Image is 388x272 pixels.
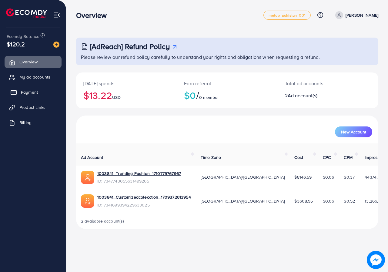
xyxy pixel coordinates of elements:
[341,130,366,134] span: New Account
[199,94,219,100] span: 0 member
[97,202,191,208] span: ID: 7341699394229633025
[81,218,124,224] span: 2 available account(s)
[19,119,32,126] span: Billing
[344,198,355,204] span: $0.52
[269,13,306,17] span: metap_pakistan_001
[365,174,385,180] span: 44,174,760
[196,88,199,102] span: /
[97,170,181,176] a: 1003841_Trending Fashion_1710779767967
[294,198,313,204] span: $3608.95
[5,71,62,83] a: My ad accounts
[7,40,25,49] span: $120.2
[323,198,334,204] span: $0.06
[81,171,94,184] img: ic-ads-acc.e4c84228.svg
[81,154,103,160] span: Ad Account
[285,80,346,87] p: Total ad accounts
[53,12,60,18] img: menu
[365,154,386,160] span: Impression
[201,154,221,160] span: Time Zone
[97,194,191,200] a: 1003841_Customizedcolecction_1709372613954
[97,178,181,184] span: ID: 7347743055631499265
[335,126,372,137] button: New Account
[323,154,331,160] span: CPC
[81,53,375,61] p: Please review our refund policy carefully to understand your rights and obligations when requesti...
[333,11,378,19] a: [PERSON_NAME]
[288,92,317,99] span: Ad account(s)
[7,33,39,39] span: Ecomdy Balance
[90,42,170,51] h3: [AdReach] Refund Policy
[367,251,385,269] img: image
[5,116,62,129] a: Billing
[323,174,334,180] span: $0.06
[184,80,270,87] p: Earn referral
[19,74,50,80] span: My ad accounts
[263,11,311,20] a: metap_pakistan_001
[344,154,352,160] span: CPM
[285,93,346,99] h2: 2
[19,104,45,110] span: Product Links
[294,154,303,160] span: Cost
[5,86,62,98] a: Payment
[201,174,285,180] span: [GEOGRAPHIC_DATA]/[GEOGRAPHIC_DATA]
[5,56,62,68] a: Overview
[81,194,94,208] img: ic-ads-acc.e4c84228.svg
[201,198,285,204] span: [GEOGRAPHIC_DATA]/[GEOGRAPHIC_DATA]
[346,12,378,19] p: [PERSON_NAME]
[83,80,169,87] p: [DATE] spends
[76,11,112,20] h3: Overview
[6,8,47,18] img: logo
[344,174,355,180] span: $0.37
[184,89,270,101] h2: $0
[21,89,38,95] span: Payment
[19,59,38,65] span: Overview
[294,174,312,180] span: $8146.59
[83,89,169,101] h2: $13.22
[53,42,59,48] img: image
[5,101,62,113] a: Product Links
[365,198,384,204] span: 13,266,139
[112,94,121,100] span: USD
